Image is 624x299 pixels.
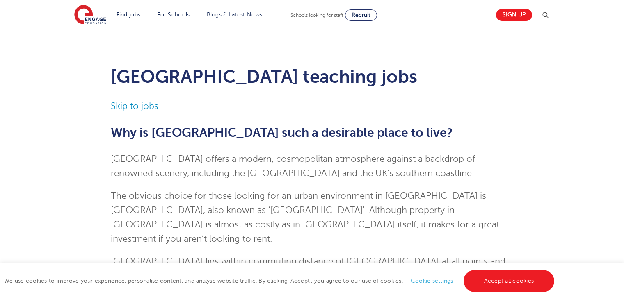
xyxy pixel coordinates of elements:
[496,9,532,21] a: Sign up
[111,66,513,87] h1: [GEOGRAPHIC_DATA] teaching jobs
[111,126,453,140] span: Why is [GEOGRAPHIC_DATA] such a desirable place to live?
[111,191,499,244] span: The obvious choice for those looking for an urban environment in [GEOGRAPHIC_DATA] is [GEOGRAPHIC...
[411,278,453,284] a: Cookie settings
[117,11,141,18] a: Find jobs
[74,5,106,25] img: Engage Education
[352,12,370,18] span: Recruit
[4,278,556,284] span: We use cookies to improve your experience, personalise content, and analyse website traffic. By c...
[111,101,158,111] a: Skip to jobs
[207,11,263,18] a: Blogs & Latest News
[290,12,343,18] span: Schools looking for staff
[345,9,377,21] a: Recruit
[464,270,555,292] a: Accept all cookies
[157,11,190,18] a: For Schools
[111,154,475,178] span: [GEOGRAPHIC_DATA] offers a modern, cosmopolitan atmosphere against a backdrop of renowned scenery...
[111,256,505,295] span: [GEOGRAPHIC_DATA] lies within commuting distance of [GEOGRAPHIC_DATA] at all points and the count...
